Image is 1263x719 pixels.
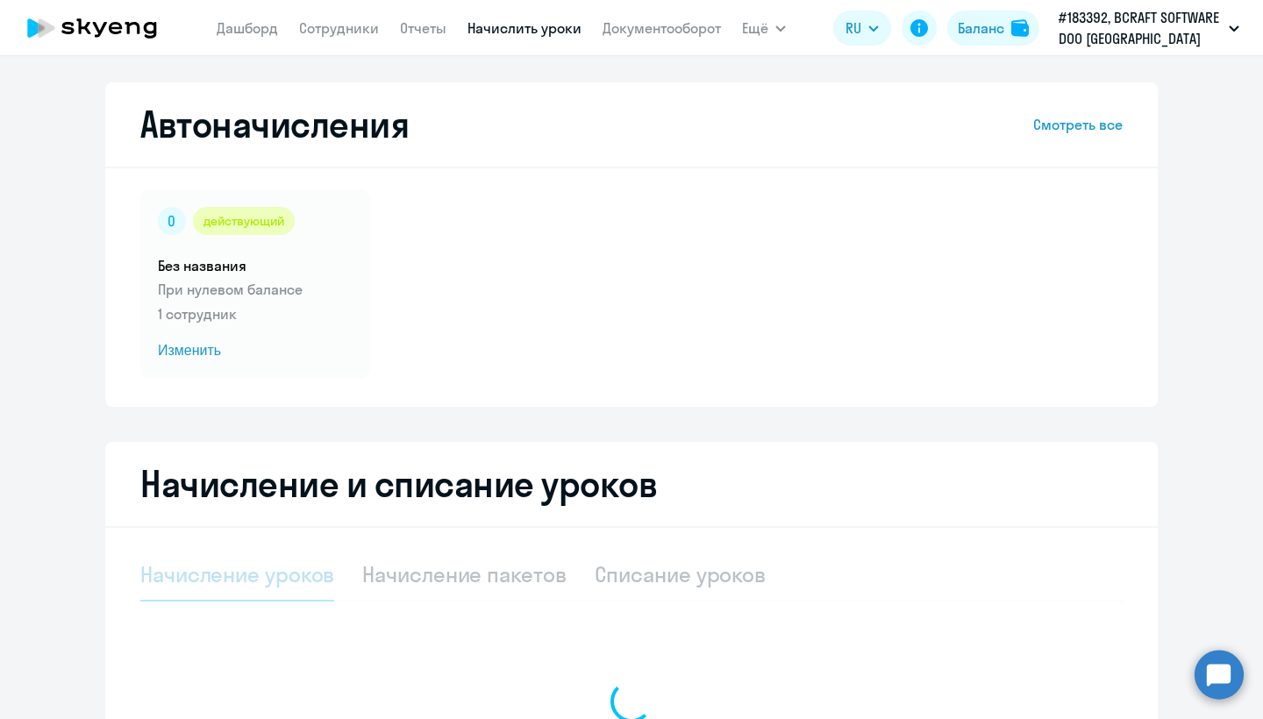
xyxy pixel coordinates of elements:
[833,11,891,46] button: RU
[140,463,1123,505] h2: Начисление и списание уроков
[742,18,768,39] span: Ещё
[400,19,446,37] a: Отчеты
[467,19,582,37] a: Начислить уроки
[140,103,409,146] h2: Автоначисления
[299,19,379,37] a: Сотрудники
[958,18,1004,39] div: Баланс
[193,207,295,235] div: действующий
[158,279,353,300] p: При нулевом балансе
[158,303,353,324] p: 1 сотрудник
[217,19,278,37] a: Дашборд
[1059,7,1222,49] p: #183392, BCRAFT SOFTWARE DOO [GEOGRAPHIC_DATA]
[947,11,1039,46] button: Балансbalance
[1050,7,1248,49] button: #183392, BCRAFT SOFTWARE DOO [GEOGRAPHIC_DATA]
[1033,114,1123,135] a: Смотреть все
[846,18,861,39] span: RU
[158,256,353,275] h5: Без названия
[1011,19,1029,37] img: balance
[158,340,353,361] span: Изменить
[603,19,721,37] a: Документооборот
[742,11,786,46] button: Ещё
